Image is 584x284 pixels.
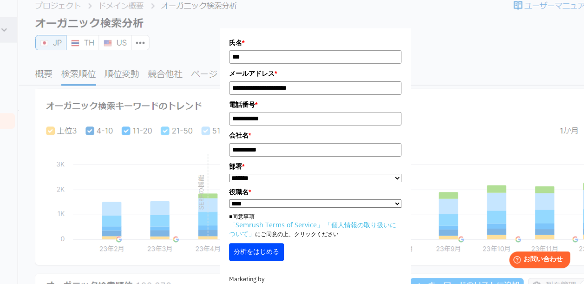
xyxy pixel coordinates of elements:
[229,187,402,197] label: 役職名
[229,220,396,238] a: 「個人情報の取り扱いについて」
[501,248,574,274] iframe: Help widget launcher
[229,220,323,229] a: 「Semrush Terms of Service」
[229,161,402,172] label: 部署
[229,68,402,79] label: メールアドレス
[229,212,402,238] p: ■同意事項 にご同意の上、クリックください
[229,243,284,261] button: 分析をはじめる
[229,130,402,140] label: 会社名
[229,99,402,110] label: 電話番号
[229,38,402,48] label: 氏名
